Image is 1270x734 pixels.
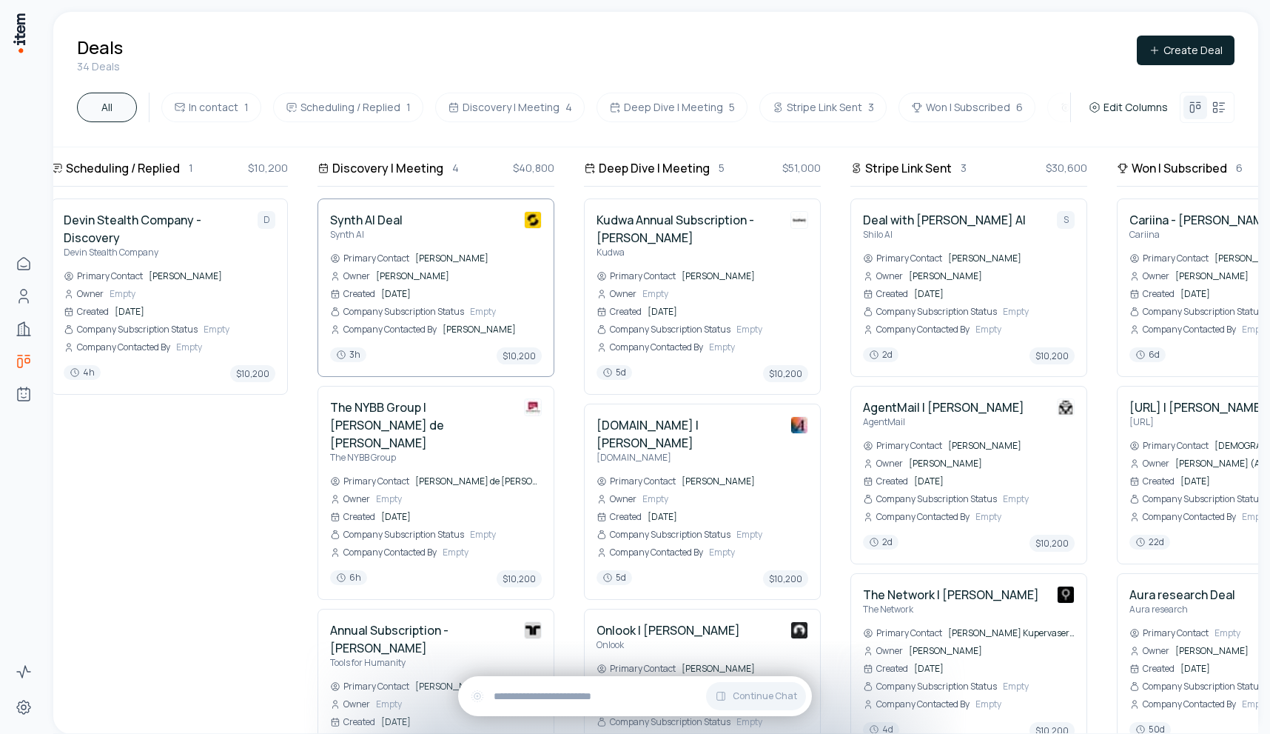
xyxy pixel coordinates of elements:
span: Empty [470,306,542,318]
div: Company Contacted By [597,547,703,558]
div: Primary Contact [330,476,409,487]
span: $51,000 [782,160,821,176]
span: 4h [64,365,101,380]
div: Created [863,288,908,300]
span: Empty [975,324,1075,336]
p: [URL] [1129,416,1266,428]
button: 3h [330,347,366,364]
p: 6 [1236,160,1243,176]
span: Continue Chat [733,690,797,702]
div: Primary Contact [863,440,942,452]
div: Primary Contact [863,253,942,264]
span: [PERSON_NAME] [909,270,1075,282]
p: Shilo AI [863,229,1026,241]
span: [PERSON_NAME] [415,681,542,693]
span: [DATE] [381,716,542,728]
span: $10,200 [248,160,288,176]
div: Company Subscription Status [597,529,730,541]
div: Company Contacted By [1129,324,1236,336]
div: Primary Contact [597,476,676,487]
span: Empty [975,511,1075,523]
div: Company Subscription Status [597,716,730,728]
div: Created [597,511,642,523]
img: Item Brain Logo [12,12,27,54]
div: Created [597,306,642,318]
div: Owner [1129,458,1169,470]
span: 3 [868,100,874,115]
span: Empty [642,288,808,300]
span: [PERSON_NAME] Kupervaser [PERSON_NAME] [948,627,1075,639]
p: 3 [961,160,967,176]
p: 4 [452,160,459,176]
button: 2d [863,347,898,364]
h4: Deal with [PERSON_NAME] AI [863,211,1026,229]
h3: Deep Dive | Meeting [599,159,710,177]
div: Primary Contact [1129,253,1209,264]
span: Empty [176,341,275,353]
button: Deep Dive | Meeting5 [597,93,747,122]
div: Owner [330,493,370,505]
span: $10,200 [1029,347,1075,364]
span: Empty [376,493,542,505]
h4: AgentMail | [PERSON_NAME] [863,398,1024,416]
span: Empty [736,324,808,336]
div: Owner [863,458,903,470]
button: Continue Chat [706,682,806,710]
span: [DATE] [381,511,542,523]
a: Kudwa Annual Subscription - [PERSON_NAME]KudwaKudwaPrimary Contact[PERSON_NAME]OwnerEmptyCreated[... [597,211,808,382]
span: [PERSON_NAME] [682,663,808,675]
span: 1 [406,100,411,115]
span: [DATE] [914,663,1075,675]
span: [PERSON_NAME] [682,476,808,487]
p: The NYBB Group [330,452,512,464]
p: [DOMAIN_NAME] [597,452,779,464]
div: Company Contacted By [1129,511,1236,523]
span: [PERSON_NAME] [948,440,1075,452]
span: 3h [330,347,366,362]
img: Arcade.dev [790,416,808,434]
button: 6d [1129,347,1166,364]
div: Owner [597,493,636,505]
span: [PERSON_NAME] [909,645,1075,657]
div: Owner [64,288,104,300]
a: Deal with [PERSON_NAME] AIShilo AISPrimary Contact[PERSON_NAME]Owner[PERSON_NAME]Created[DATE]Com... [863,211,1075,364]
span: Empty [1003,306,1075,318]
div: Owner [1129,270,1169,282]
p: Aura research [1129,604,1235,615]
div: Owner [1129,645,1169,657]
div: Owner [863,645,903,657]
div: Owner [597,288,636,300]
img: Synth AI [524,211,542,229]
span: Empty [470,529,542,541]
h4: The NYBB Group | [PERSON_NAME] de [PERSON_NAME] [330,398,512,452]
button: 4h [64,365,101,382]
div: Owner [863,270,903,282]
div: Kudwa Annual Subscription - [PERSON_NAME]KudwaKudwaPrimary Contact[PERSON_NAME]OwnerEmptyCreated[... [584,198,821,395]
span: 22d [1129,535,1170,550]
button: All [77,93,137,122]
span: 1 [244,100,249,115]
button: 6h [330,570,367,587]
div: Company Subscription Status [330,306,464,318]
button: Scheduling / Replied1 [273,93,423,122]
span: Empty [376,698,542,710]
button: Not right timing [1047,93,1176,122]
p: 1 [189,160,193,176]
img: Tools for Humanity [524,621,542,639]
a: Settings [9,693,38,722]
span: Empty [709,341,808,353]
div: D [258,211,275,229]
a: Companies [9,314,38,344]
button: Discovery | Meeting4 [435,93,585,122]
p: 5 [719,160,725,176]
img: Kudwa [790,211,808,229]
span: $10,200 [763,570,808,587]
div: Company Subscription Status [1129,493,1263,505]
h3: Won | Subscribed [1132,159,1227,177]
div: Created [330,716,375,728]
div: Created [863,663,908,675]
a: Synth AI DealSynth AISynth AIPrimary Contact[PERSON_NAME]Owner[PERSON_NAME]Created[DATE]Company S... [330,211,542,364]
div: Primary Contact [1129,440,1209,452]
span: [PERSON_NAME] [376,270,542,282]
div: Created [1129,663,1175,675]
